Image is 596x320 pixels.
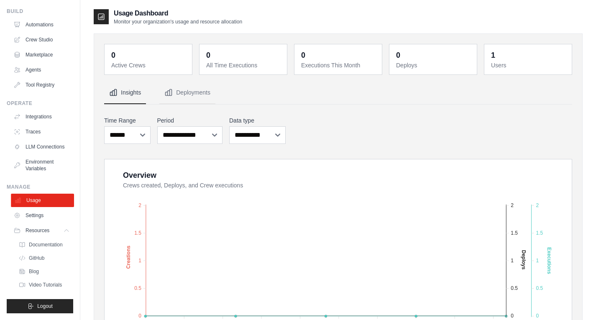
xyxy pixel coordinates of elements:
[138,258,141,264] tspan: 1
[114,18,242,25] p: Monitor your organization's usage and resource allocation
[134,285,141,291] tspan: 0.5
[536,313,539,319] tspan: 0
[157,116,223,125] label: Period
[15,239,73,251] a: Documentation
[10,125,73,138] a: Traces
[491,61,567,69] dt: Users
[11,194,74,207] a: Usage
[159,82,215,104] button: Deployments
[29,255,44,261] span: GitHub
[104,82,572,104] nav: Tabs
[396,61,472,69] dt: Deploys
[10,224,73,237] button: Resources
[123,181,562,189] dt: Crews created, Deploys, and Crew executions
[7,184,73,190] div: Manage
[138,313,141,319] tspan: 0
[10,78,73,92] a: Tool Registry
[123,169,156,181] div: Overview
[29,241,63,248] span: Documentation
[10,18,73,31] a: Automations
[37,303,53,310] span: Logout
[536,285,543,291] tspan: 0.5
[10,110,73,123] a: Integrations
[125,246,131,269] text: Creations
[29,268,39,275] span: Blog
[7,100,73,107] div: Operate
[301,49,305,61] div: 0
[536,202,539,208] tspan: 2
[511,258,514,264] tspan: 1
[111,61,187,69] dt: Active Crews
[491,49,495,61] div: 1
[10,48,73,61] a: Marketplace
[10,155,73,175] a: Environment Variables
[301,61,377,69] dt: Executions This Month
[536,230,543,236] tspan: 1.5
[7,299,73,313] button: Logout
[29,282,62,288] span: Video Tutorials
[511,313,514,319] tspan: 0
[10,33,73,46] a: Crew Studio
[10,63,73,77] a: Agents
[511,202,514,208] tspan: 2
[26,227,49,234] span: Resources
[206,49,210,61] div: 0
[104,82,146,104] button: Insights
[104,116,151,125] label: Time Range
[15,266,73,277] a: Blog
[511,230,518,236] tspan: 1.5
[521,250,527,270] text: Deploys
[229,116,286,125] label: Data type
[396,49,400,61] div: 0
[114,8,242,18] h2: Usage Dashboard
[111,49,115,61] div: 0
[15,279,73,291] a: Video Tutorials
[15,252,73,264] a: GitHub
[134,230,141,236] tspan: 1.5
[546,247,552,274] text: Executions
[536,258,539,264] tspan: 1
[10,209,73,222] a: Settings
[206,61,282,69] dt: All Time Executions
[511,285,518,291] tspan: 0.5
[138,202,141,208] tspan: 2
[7,8,73,15] div: Build
[10,140,73,154] a: LLM Connections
